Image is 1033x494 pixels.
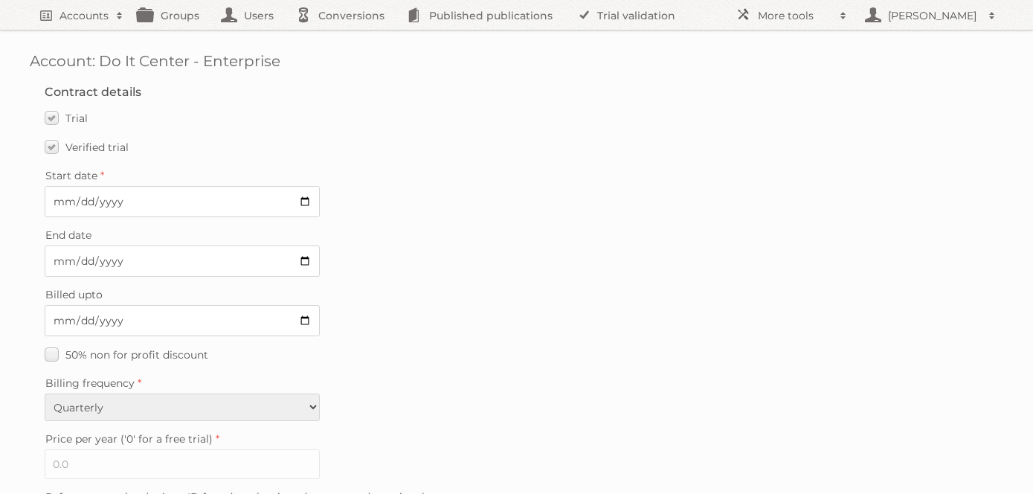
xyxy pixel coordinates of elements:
span: Verified trial [65,141,129,154]
h2: [PERSON_NAME] [884,8,981,23]
span: Start date [45,169,97,182]
span: Billed upto [45,288,103,301]
h1: Account: Do It Center - Enterprise [30,52,1003,70]
h2: Accounts [59,8,109,23]
span: End date [45,228,91,242]
span: Price per year ('0' for a free trial) [45,432,213,446]
span: Billing frequency [45,376,135,390]
h2: More tools [758,8,832,23]
span: 50% non for profit discount [65,348,208,362]
span: Trial [65,112,88,125]
legend: Contract details [45,85,141,99]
